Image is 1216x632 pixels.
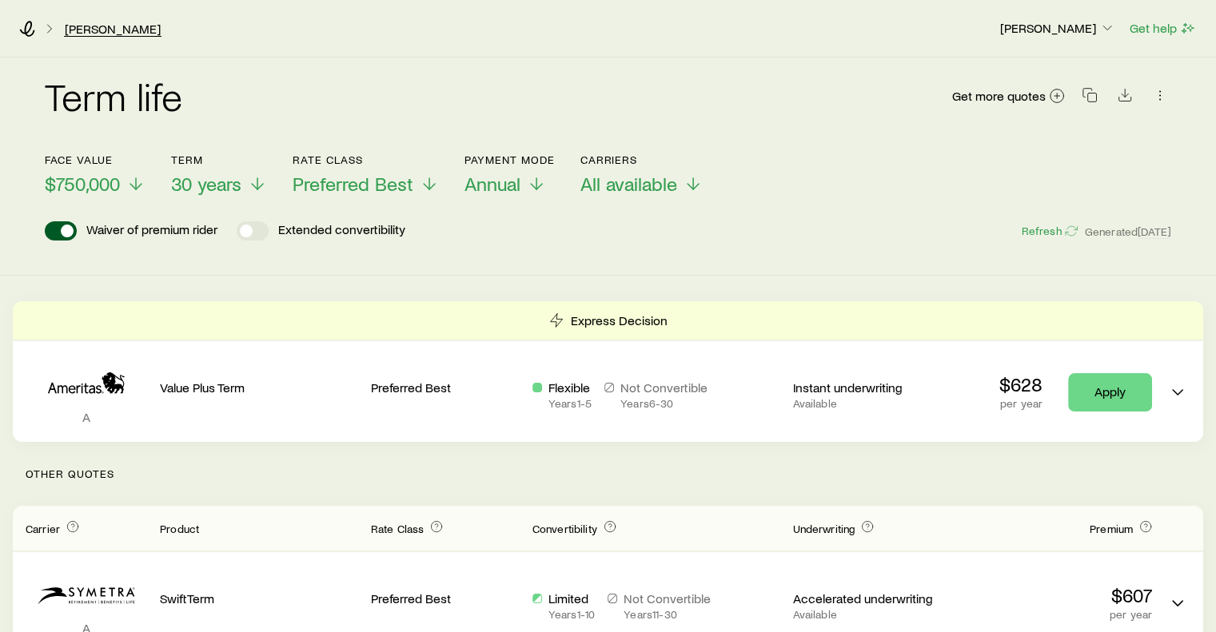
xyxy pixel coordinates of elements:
[1068,373,1152,411] a: Apply
[792,397,941,410] p: Available
[1085,225,1171,239] span: Generated
[571,312,668,328] p: Express Decision
[548,397,592,410] p: Years 1 - 5
[1000,20,1115,36] p: [PERSON_NAME]
[792,590,941,606] p: Accelerated underwriting
[293,153,439,166] p: Rate Class
[952,89,1046,102] span: Get more quotes
[620,380,708,395] p: Not Convertible
[999,19,1116,38] button: [PERSON_NAME]
[548,608,595,621] p: Years 1 - 10
[620,397,708,410] p: Years 6 - 30
[293,153,439,196] button: Rate ClassPreferred Best
[999,373,1043,395] p: $628
[371,380,520,395] p: Preferred Best
[624,608,711,621] p: Years 11 - 30
[954,608,1152,621] p: per year
[580,153,703,166] p: Carriers
[171,153,267,196] button: Term30 years
[13,442,1203,506] p: Other Quotes
[160,380,358,395] p: Value Plus Term
[1138,225,1171,239] span: [DATE]
[45,173,120,195] span: $750,000
[464,153,555,196] button: Payment ModeAnnual
[26,522,60,535] span: Carrier
[532,522,597,535] span: Convertibility
[951,87,1066,105] a: Get more quotes
[1090,522,1133,535] span: Premium
[278,221,405,240] p: Extended convertibility
[13,301,1203,442] div: Term quotes
[954,584,1152,606] p: $607
[371,522,425,535] span: Rate Class
[45,153,146,166] p: Face value
[371,590,520,606] p: Preferred Best
[1129,19,1197,38] button: Get help
[86,221,217,240] p: Waiver of premium rider
[293,173,413,195] span: Preferred Best
[792,380,941,395] p: Instant underwriting
[999,397,1043,410] p: per year
[580,173,677,195] span: All available
[792,608,941,621] p: Available
[45,153,146,196] button: Face value$750,000
[548,380,592,395] p: Flexible
[160,590,358,606] p: SwiftTerm
[26,409,147,425] p: A
[171,153,267,166] p: Term
[580,153,703,196] button: CarriersAll available
[792,522,855,535] span: Underwriting
[464,153,555,166] p: Payment Mode
[1020,224,1078,239] button: Refresh
[171,173,241,195] span: 30 years
[624,590,711,606] p: Not Convertible
[64,22,161,37] a: [PERSON_NAME]
[548,590,595,606] p: Limited
[160,522,199,535] span: Product
[45,77,182,115] h2: Term life
[1114,90,1136,105] a: Download CSV
[464,173,520,195] span: Annual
